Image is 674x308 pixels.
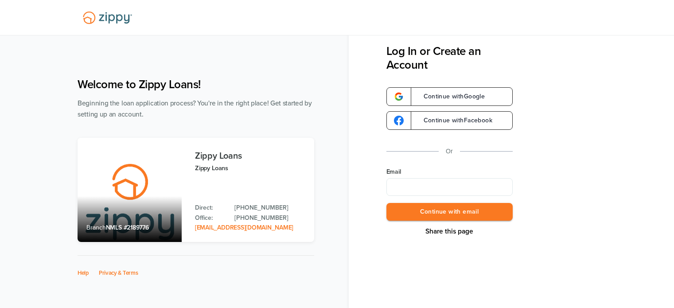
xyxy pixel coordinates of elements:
h3: Log In or Create an Account [386,44,513,72]
button: Share This Page [423,227,476,236]
span: Beginning the loan application process? You're in the right place! Get started by setting up an a... [78,99,312,118]
p: Zippy Loans [195,163,305,173]
input: Email Address [386,178,513,196]
p: Direct: [195,203,226,213]
a: google-logoContinue withGoogle [386,87,513,106]
a: Email Address: zippyguide@zippymh.com [195,224,293,231]
img: google-logo [394,116,404,125]
img: google-logo [394,92,404,101]
button: Continue with email [386,203,513,221]
span: Continue with Facebook [415,117,492,124]
a: google-logoContinue withFacebook [386,111,513,130]
a: Privacy & Terms [99,269,138,277]
p: Office: [195,213,226,223]
h1: Welcome to Zippy Loans! [78,78,314,91]
a: Office Phone: 512-975-2947 [234,213,305,223]
span: Continue with Google [415,94,485,100]
img: Lender Logo [78,8,137,28]
p: Or [446,146,453,157]
a: Direct Phone: 512-975-2947 [234,203,305,213]
span: Branch [86,224,106,231]
label: Email [386,168,513,176]
a: Help [78,269,89,277]
h3: Zippy Loans [195,151,305,161]
span: NMLS #2189776 [106,224,149,231]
